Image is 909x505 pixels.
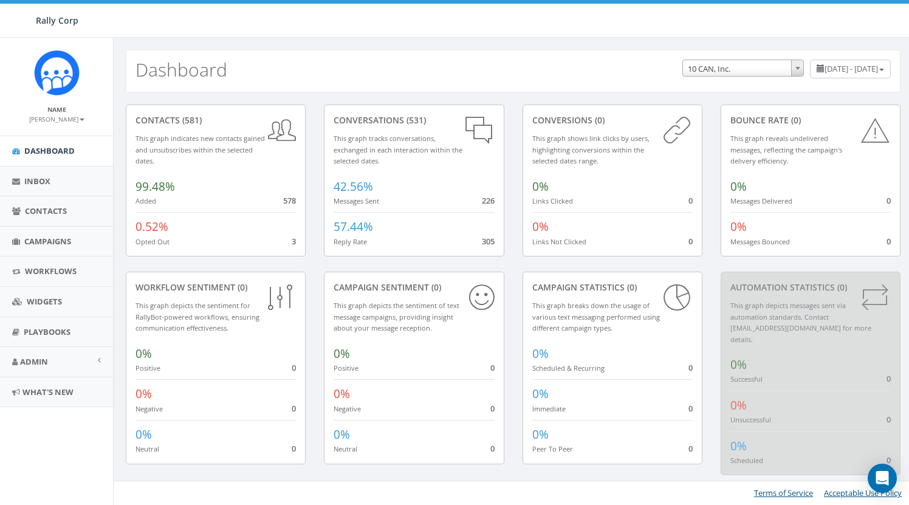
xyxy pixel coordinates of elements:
[532,346,549,362] span: 0%
[29,113,84,124] a: [PERSON_NAME]
[887,236,891,247] span: 0
[24,326,70,337] span: Playbooks
[482,195,495,206] span: 226
[730,438,747,454] span: 0%
[334,301,459,332] small: This graph depicts the sentiment of text message campaigns, providing insight about your message ...
[824,487,902,498] a: Acceptable Use Policy
[730,219,747,235] span: 0%
[532,196,573,205] small: Links Clicked
[532,179,549,194] span: 0%
[135,179,175,194] span: 99.48%
[135,196,156,205] small: Added
[688,195,693,206] span: 0
[25,266,77,277] span: Workflows
[532,404,566,413] small: Immediate
[887,195,891,206] span: 0
[532,386,549,402] span: 0%
[334,219,373,235] span: 57.44%
[135,404,163,413] small: Negative
[292,362,296,373] span: 0
[36,15,78,26] span: Rally Corp
[730,397,747,413] span: 0%
[135,219,168,235] span: 0.52%
[490,443,495,454] span: 0
[887,414,891,425] span: 0
[24,145,75,156] span: Dashboard
[47,105,66,114] small: Name
[730,456,763,465] small: Scheduled
[887,455,891,465] span: 0
[789,114,801,126] span: (0)
[532,281,693,294] div: Campaign Statistics
[283,195,296,206] span: 578
[625,281,637,293] span: (0)
[730,237,790,246] small: Messages Bounced
[334,346,350,362] span: 0%
[235,281,247,293] span: (0)
[730,301,871,344] small: This graph depicts messages sent via automation standards. Contact [EMAIL_ADDRESS][DOMAIN_NAME] f...
[334,196,379,205] small: Messages Sent
[730,134,842,165] small: This graph reveals undelivered messages, reflecting the campaign's delivery efficiency.
[25,205,67,216] span: Contacts
[730,281,891,294] div: Automation Statistics
[688,403,693,414] span: 0
[490,362,495,373] span: 0
[135,134,265,165] small: This graph indicates new contacts gained and unsubscribes within the selected dates.
[482,236,495,247] span: 305
[730,196,792,205] small: Messages Delivered
[730,357,747,373] span: 0%
[825,63,878,74] span: [DATE] - [DATE]
[754,487,813,498] a: Terms of Service
[490,403,495,414] span: 0
[868,464,897,493] div: Open Intercom Messenger
[135,386,152,402] span: 0%
[135,237,170,246] small: Opted Out
[135,114,296,126] div: contacts
[334,363,358,373] small: Positive
[887,373,891,384] span: 0
[532,444,573,453] small: Peer To Peer
[135,301,259,332] small: This graph depicts the sentiment for RallyBot-powered workflows, ensuring communication effective...
[688,443,693,454] span: 0
[334,404,361,413] small: Negative
[532,219,549,235] span: 0%
[532,114,693,126] div: conversions
[34,50,80,95] img: Icon_1.png
[334,114,494,126] div: conversations
[532,237,586,246] small: Links Not Clicked
[135,281,296,294] div: Workflow Sentiment
[683,60,803,77] span: 10 CAN, Inc.
[532,134,650,165] small: This graph shows link clicks by users, highlighting conversions within the selected dates range.
[404,114,426,126] span: (531)
[24,236,71,247] span: Campaigns
[334,444,357,453] small: Neutral
[334,179,373,194] span: 42.56%
[180,114,202,126] span: (581)
[292,443,296,454] span: 0
[334,281,494,294] div: Campaign Sentiment
[135,60,227,80] h2: Dashboard
[334,427,350,442] span: 0%
[292,403,296,414] span: 0
[688,362,693,373] span: 0
[334,134,462,165] small: This graph tracks conversations, exchanged in each interaction within the selected dates.
[22,386,74,397] span: What's New
[532,301,660,332] small: This graph breaks down the usage of various text messaging performed using different campaign types.
[532,363,605,373] small: Scheduled & Recurring
[20,356,48,367] span: Admin
[688,236,693,247] span: 0
[334,386,350,402] span: 0%
[730,114,891,126] div: Bounce Rate
[592,114,605,126] span: (0)
[532,427,549,442] span: 0%
[27,296,62,307] span: Widgets
[730,179,747,194] span: 0%
[730,374,763,383] small: Successful
[135,444,159,453] small: Neutral
[835,281,847,293] span: (0)
[429,281,441,293] span: (0)
[730,415,771,424] small: Unsuccessful
[135,363,160,373] small: Positive
[135,346,152,362] span: 0%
